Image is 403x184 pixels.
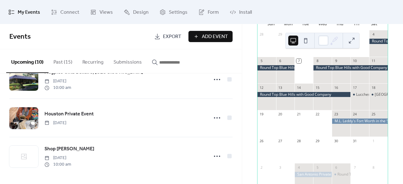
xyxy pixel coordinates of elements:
[202,33,228,41] span: Add Event
[296,32,301,37] div: 30
[352,59,357,63] div: 10
[315,138,320,143] div: 29
[315,32,320,37] div: 1
[239,7,252,17] span: Install
[259,85,264,90] div: 12
[334,85,338,90] div: 16
[169,7,188,17] span: Settings
[369,39,388,44] div: Round Top Blue Hills with Good Company
[332,172,350,177] div: Round Top Film Festival
[334,32,338,37] div: 2
[334,59,338,63] div: 9
[60,7,79,17] span: Connect
[163,33,181,41] span: Export
[352,138,357,143] div: 31
[18,7,40,17] span: My Events
[225,2,257,22] a: Install
[315,165,320,170] div: 5
[259,112,264,117] div: 19
[6,49,49,73] button: Upcoming (10)
[44,145,94,153] a: Shop [PERSON_NAME]
[44,161,71,168] span: 10:00 am
[371,138,376,143] div: 1
[352,32,357,37] div: 3
[278,59,283,63] div: 6
[278,165,283,170] div: 3
[315,85,320,90] div: 15
[44,110,94,118] a: Houston Private Event
[296,165,301,170] div: 4
[150,31,186,42] a: Export
[100,7,113,17] span: Views
[371,85,376,90] div: 18
[257,65,295,70] div: Round Top Blue Hills with Good Company
[352,165,357,170] div: 7
[350,92,369,97] div: Lucchese at Blue Hills
[257,92,351,97] div: Round Top Blue Hills with Good Company
[371,112,376,117] div: 25
[259,138,264,143] div: 26
[278,112,283,117] div: 20
[44,85,71,91] span: 10:00 am
[259,165,264,170] div: 2
[352,85,357,90] div: 17
[334,112,338,117] div: 23
[109,49,147,72] button: Submissions
[119,2,153,22] a: Design
[334,138,338,143] div: 30
[332,119,388,124] div: M.L. Leddy's Fort Worth in the Stockyards
[44,78,71,85] span: [DATE]
[296,138,301,143] div: 28
[296,112,301,117] div: 21
[371,32,376,37] div: 4
[46,2,84,22] a: Connect
[315,59,320,63] div: 8
[133,7,149,17] span: Design
[369,92,388,97] div: Tecovas Alamo Heights
[296,85,301,90] div: 14
[296,59,301,63] div: 7
[9,30,31,44] span: Events
[337,172,378,177] div: Round Top Film Festival
[334,165,338,170] div: 6
[49,49,77,72] button: Past (15)
[44,155,71,161] span: [DATE]
[188,31,233,42] button: Add Event
[313,65,388,70] div: Round Top Blue Hills with Good Company
[278,32,283,37] div: 29
[194,2,224,22] a: Form
[4,2,45,22] a: My Events
[371,59,376,63] div: 11
[278,85,283,90] div: 13
[315,112,320,117] div: 22
[294,172,332,177] div: San Antonio Private Event
[155,2,192,22] a: Settings
[259,59,264,63] div: 5
[44,120,66,126] span: [DATE]
[259,32,264,37] div: 28
[278,138,283,143] div: 27
[352,112,357,117] div: 24
[86,2,118,22] a: Views
[208,7,219,17] span: Form
[77,49,109,72] button: Recurring
[371,165,376,170] div: 8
